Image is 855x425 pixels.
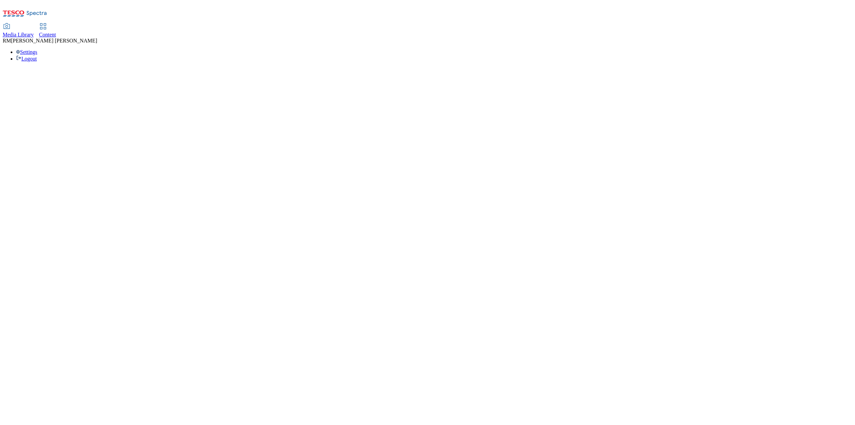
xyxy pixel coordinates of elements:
a: Logout [16,56,37,62]
span: RM [3,38,11,43]
a: Content [39,24,56,38]
span: Content [39,32,56,37]
a: Settings [16,49,37,55]
span: Media Library [3,32,34,37]
span: [PERSON_NAME] [PERSON_NAME] [11,38,97,43]
a: Media Library [3,24,34,38]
